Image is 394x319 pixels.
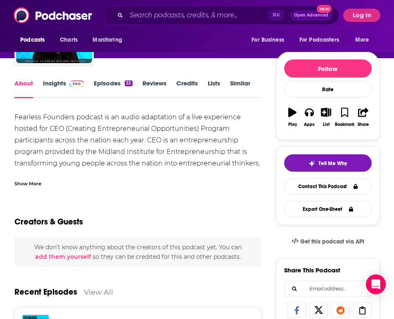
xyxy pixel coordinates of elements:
span: Podcasts [20,34,45,46]
a: Recent Episodes [14,287,77,297]
a: Share on Reddit [331,302,350,318]
input: Email address... [291,281,365,297]
span: Tell Me Why [318,160,347,167]
div: Apps [304,122,315,127]
button: open menu [246,32,294,48]
button: tell me why sparkleTell Me Why [284,154,372,172]
img: tell me why sparkle [309,160,315,167]
a: Charts [55,32,83,48]
button: List [318,102,335,132]
a: Similar [230,79,250,98]
span: Get this podcast via API [300,238,364,245]
span: Charts [60,34,78,46]
a: Share on X/Twitter [309,302,328,318]
button: Share [355,102,372,132]
div: Search podcasts, credits, & more... [104,6,339,25]
h2: Creators & Guests [14,217,83,227]
button: Log In [343,9,380,22]
a: About [14,79,33,98]
a: Credits [176,79,198,98]
h3: Share This Podcast [284,266,340,274]
button: Play [284,102,301,132]
div: 33 [125,80,132,86]
input: Search podcasts, credits, & more... [126,9,268,22]
button: Apps [301,102,318,132]
span: For Business [252,34,284,46]
div: Open Intercom Messenger [366,274,386,294]
button: open menu [87,32,133,48]
a: View All [84,288,113,296]
div: Bookmark [335,122,354,127]
span: For Podcasters [299,34,339,46]
button: Export One-Sheet [284,201,372,217]
button: add them yourself [35,253,91,260]
a: Lists [208,79,220,98]
button: Open AdvancedNew [290,10,332,20]
button: open menu [14,32,55,48]
div: Fearless Founders podcast is an audio adaptation of a live experience hosted for CEO (Creating En... [14,111,261,273]
button: open menu [349,32,380,48]
span: ⌘ K [268,10,284,21]
div: Search followers [284,281,372,297]
a: Copy Link [353,302,372,318]
img: Podchaser Pro [69,80,84,87]
img: Podchaser - Follow, Share and Rate Podcasts [14,7,93,23]
button: open menu [294,32,351,48]
button: Follow [284,59,372,78]
div: Play [288,122,297,127]
a: InsightsPodchaser Pro [43,79,84,98]
a: Share on Facebook [287,302,306,318]
a: Episodes33 [94,79,132,98]
div: Share [358,122,369,127]
span: We don't know anything about the creators of this podcast yet . You can so they can be credited f... [34,243,242,260]
a: Get this podcast via API [285,232,371,252]
div: Rate [284,81,372,98]
span: New [317,5,332,13]
span: More [355,34,369,46]
a: Reviews [142,79,166,98]
span: Open Advanced [294,13,328,17]
span: Monitoring [93,34,122,46]
a: Contact This Podcast [284,178,372,194]
div: List [323,122,330,127]
button: Bookmark [335,102,355,132]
